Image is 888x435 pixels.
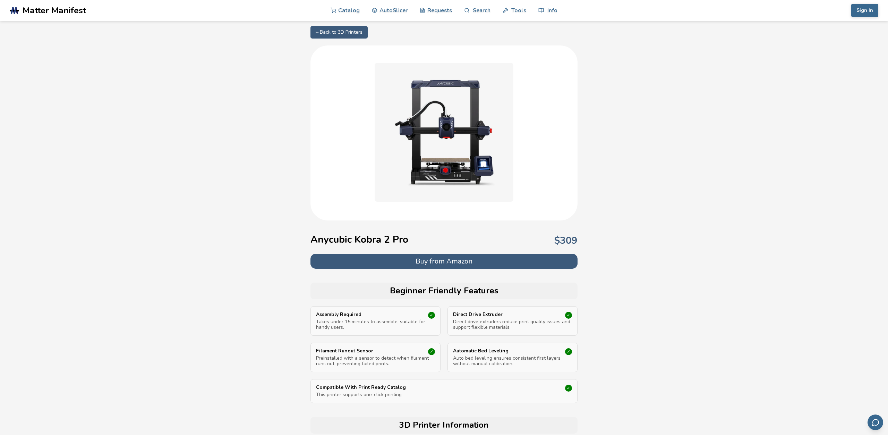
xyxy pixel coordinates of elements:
[453,348,554,354] p: Automatic Bed Leveling
[316,355,435,367] p: Preinstalled with a sensor to detect when filament runs out, preventing failed prints.
[314,420,574,430] h2: 3D Printer Information
[453,312,554,317] p: Direct Drive Extruder
[565,385,572,392] div: ✓
[310,234,408,245] h1: Anycubic Kobra 2 Pro
[453,355,572,367] p: Auto bed leveling ensures consistent first layers without manual calibration.
[375,63,513,202] img: Anycubic Kobra 2 Pro
[316,385,533,390] p: Compatible With Print Ready Catalog
[565,348,572,355] div: ✓
[868,415,883,430] button: Send feedback via email
[316,385,572,398] a: Compatible With Print Ready CatalogThis printer supports one-click printing✓
[310,26,368,39] a: ← Back to 3D Printers
[310,254,578,269] button: Buy from Amazon
[428,312,435,319] div: ✓
[565,312,572,319] div: ✓
[314,286,574,296] h2: Beginner Friendly Features
[851,4,878,17] button: Sign In
[428,348,435,355] div: ✓
[23,6,86,15] span: Matter Manifest
[316,348,417,354] p: Filament Runout Sensor
[316,312,417,317] p: Assembly Required
[453,319,572,330] p: Direct drive extruders reduce print quality issues and support flexible materials.
[316,392,572,398] p: This printer supports one-click printing
[554,235,578,246] p: $ 309
[316,319,435,330] p: Takes under 15 minutes to assemble, suitable for handy users.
